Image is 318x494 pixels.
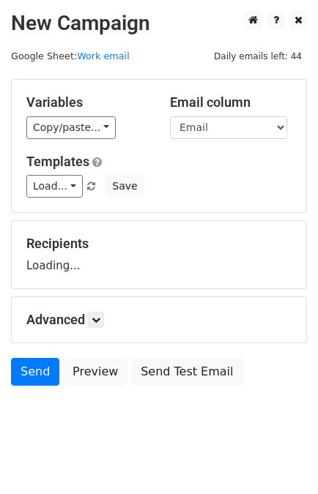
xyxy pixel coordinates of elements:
[131,358,243,386] a: Send Test Email
[77,50,130,61] a: Work email
[26,94,148,111] h5: Variables
[11,50,130,61] small: Google Sheet:
[11,358,59,386] a: Send
[170,94,292,111] h5: Email column
[26,236,292,274] div: Loading...
[26,154,89,169] a: Templates
[26,312,292,328] h5: Advanced
[209,50,307,61] a: Daily emails left: 44
[11,11,307,36] h2: New Campaign
[26,236,292,252] h5: Recipients
[26,175,83,198] a: Load...
[26,116,116,139] a: Copy/paste...
[106,175,144,198] button: Save
[63,358,127,386] a: Preview
[209,48,307,64] span: Daily emails left: 44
